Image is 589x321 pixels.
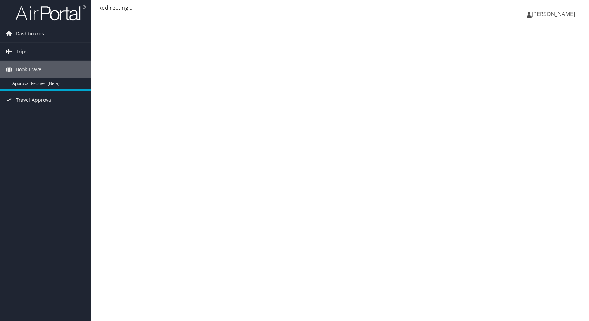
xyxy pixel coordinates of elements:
span: Trips [16,43,28,60]
div: Redirecting... [98,4,582,12]
span: Book Travel [16,61,43,78]
span: [PERSON_NAME] [532,10,575,18]
span: Travel Approval [16,91,53,109]
img: airportal-logo.png [15,5,86,21]
span: Dashboards [16,25,44,42]
a: [PERSON_NAME] [527,4,582,25]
